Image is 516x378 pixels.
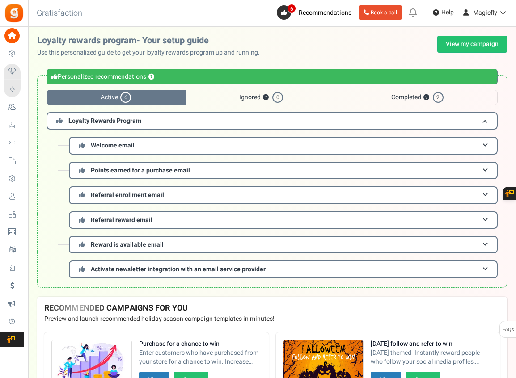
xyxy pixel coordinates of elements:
p: Use this personalized guide to get your loyalty rewards program up and running. [37,48,267,57]
span: 6 [288,4,296,13]
button: ? [423,95,429,101]
h2: Loyalty rewards program- Your setup guide [37,36,267,46]
strong: Purchase for a chance to win [139,340,262,349]
img: Gratisfaction [4,3,24,23]
span: Referral enrollment email [91,190,164,200]
span: 6 [120,92,131,103]
span: Activate newsletter integration with an email service provider [91,265,266,274]
span: Active [47,90,186,105]
a: Help [429,5,457,20]
span: 0 [272,92,283,103]
a: View my campaign [437,36,507,53]
span: [DATE] themed- Instantly reward people who follow your social media profiles, subscribe to your n... [371,349,493,366]
button: ? [148,74,154,80]
span: Magicfly [473,8,497,17]
span: Recommendations [299,8,351,17]
span: Referral reward email [91,215,152,225]
h3: Gratisfaction [27,4,92,22]
a: 6 Recommendations [277,5,355,20]
span: Welcome email [91,141,135,150]
button: ? [263,95,269,101]
span: FAQs [502,321,514,338]
div: Personalized recommendations [47,69,498,84]
span: Points earned for a purchase email [91,166,190,175]
span: Enter customers who have purchased from your store for a chance to win. Increase sales and AOV. [139,349,262,366]
span: Reward is available email [91,240,164,249]
span: Loyalty Rewards Program [68,116,141,126]
span: Help [439,8,454,17]
h4: RECOMMENDED CAMPAIGNS FOR YOU [44,304,500,313]
strong: [DATE] follow and refer to win [371,340,493,349]
p: Preview and launch recommended holiday season campaign templates in minutes! [44,315,500,323]
span: Completed [337,90,498,105]
span: Ignored [186,90,337,105]
span: 2 [433,92,444,103]
a: Book a call [359,5,402,20]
